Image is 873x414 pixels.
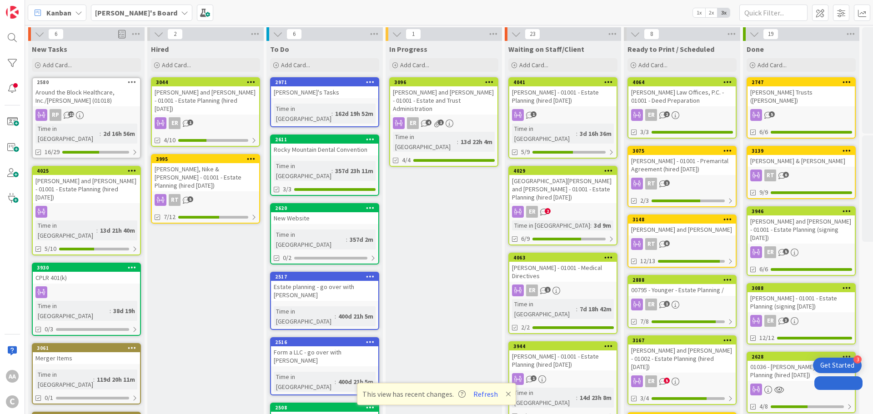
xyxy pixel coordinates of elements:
[271,78,378,86] div: 2971
[628,215,736,235] div: 3148[PERSON_NAME] and [PERSON_NAME]
[628,215,736,224] div: 3148
[333,166,376,176] div: 357d 23h 11m
[33,264,140,284] div: 3930CPLR 401(k)
[6,6,19,19] img: Visit kanbanzone.com
[152,155,259,191] div: 3995[PERSON_NAME], Nike & [PERSON_NAME] - 01001 - Estate Planning (hired [DATE])
[271,404,378,412] div: 2508
[627,214,737,268] a: 3148[PERSON_NAME] and [PERSON_NAME]RT12/13
[271,135,378,155] div: 2611Rocky Mountain Dental Convention
[645,299,657,310] div: ER
[33,264,140,272] div: 3930
[271,135,378,144] div: 2611
[664,301,670,307] span: 1
[627,45,714,54] span: Ready to Print / Scheduled
[748,292,855,312] div: [PERSON_NAME] - 01001 - Estate Planning (signing [DATE])
[509,78,617,86] div: 4041
[362,389,466,399] span: This view has recent changes.
[270,45,289,54] span: To Do
[632,277,736,283] div: 2888
[33,78,140,106] div: 2580Around the Block Healthcare, Inc./[PERSON_NAME] (01018)
[628,155,736,175] div: [PERSON_NAME] - 01001 - Premarital Agreement (hired [DATE])
[645,375,657,387] div: ER
[521,323,530,332] span: 2/2
[152,78,259,86] div: 3044
[638,61,667,69] span: Add Card...
[162,61,191,69] span: Add Card...
[783,249,789,254] span: 5
[457,137,458,147] span: :
[627,275,737,328] a: 288800795 - Younger - Estate Planning /ER7/8
[37,168,140,174] div: 4025
[748,246,855,258] div: ER
[68,111,74,117] span: 21
[748,147,855,155] div: 3139
[33,78,140,86] div: 2580
[705,8,717,17] span: 2x
[526,206,538,218] div: ER
[509,206,617,218] div: ER
[271,78,378,98] div: 2971[PERSON_NAME]'s Tasks
[167,29,183,40] span: 2
[187,196,193,202] span: 5
[512,388,576,408] div: Time in [GEOGRAPHIC_DATA]
[32,343,141,404] a: 3061Merger ItemsTime in [GEOGRAPHIC_DATA]:119d 20h 11m0/1
[33,272,140,284] div: CPLR 401(k)
[270,77,379,127] a: 2971[PERSON_NAME]'s TasksTime in [GEOGRAPHIC_DATA]:162d 19h 52m
[748,170,855,181] div: RT
[32,263,141,336] a: 3930CPLR 401(k)Time in [GEOGRAPHIC_DATA]:38d 19h0/3
[438,120,444,125] span: 1
[45,393,53,403] span: 0/1
[512,124,576,144] div: Time in [GEOGRAPHIC_DATA]
[640,196,649,205] span: 2/3
[406,29,421,40] span: 1
[271,338,378,346] div: 2516
[576,129,577,139] span: :
[752,208,855,214] div: 3946
[759,402,768,411] span: 4/8
[32,77,141,159] a: 2580Around the Block Healthcare, Inc./[PERSON_NAME] (01018)RPTime in [GEOGRAPHIC_DATA]:2d 16h 56m...
[152,194,259,206] div: RT
[592,220,613,230] div: 3d 9m
[48,29,64,40] span: 6
[271,86,378,98] div: [PERSON_NAME]'s Tasks
[525,29,540,40] span: 23
[151,45,169,54] span: Hired
[512,220,590,230] div: Time in [GEOGRAPHIC_DATA]
[764,315,776,327] div: ER
[513,79,617,85] div: 4041
[33,86,140,106] div: Around the Block Healthcare, Inc./[PERSON_NAME] (01018)
[747,283,856,344] a: 3088[PERSON_NAME] - 01001 - Estate Planning (signing [DATE])ER12/12
[271,273,378,281] div: 2517
[151,77,260,147] a: 3044[PERSON_NAME] and [PERSON_NAME] - 01001 - Estate Planning (hired [DATE])ER4/10
[93,374,95,384] span: :
[275,205,378,211] div: 2620
[274,104,331,124] div: Time in [GEOGRAPHIC_DATA]
[283,253,291,263] span: 0/2
[35,369,93,389] div: Time in [GEOGRAPHIC_DATA]
[531,375,537,381] span: 1
[275,136,378,143] div: 2611
[627,146,737,207] a: 3075[PERSON_NAME] - 01001 - Premarital Agreement (hired [DATE])RT2/3
[747,352,856,413] a: 262801036 - [PERSON_NAME] - Estate Planning (hired [DATE])4/8
[640,394,649,403] span: 3/4
[95,8,177,17] b: [PERSON_NAME]'s Board
[33,109,140,121] div: RP
[759,264,768,274] span: 6/6
[748,207,855,244] div: 3946[PERSON_NAME] and [PERSON_NAME] - 01001 - Estate Planning (signing [DATE])
[508,166,617,245] a: 4029[GEOGRAPHIC_DATA][PERSON_NAME] and [PERSON_NAME] - 01001 - Estate Planning (hired [DATE])ERTi...
[632,337,736,344] div: 3167
[335,377,336,387] span: :
[35,124,100,144] div: Time in [GEOGRAPHIC_DATA]
[628,109,736,121] div: ER
[32,45,67,54] span: New Tasks
[152,163,259,191] div: [PERSON_NAME], Nike & [PERSON_NAME] - 01001 - Estate Planning (hired [DATE])
[271,144,378,155] div: Rocky Mountain Dental Convention
[628,238,736,250] div: RT
[347,234,376,244] div: 357d 2m
[769,111,775,117] span: 5
[470,388,501,400] button: Refresh
[274,306,335,326] div: Time in [GEOGRAPHIC_DATA]
[271,281,378,301] div: Estate planning - go over with [PERSON_NAME]
[748,284,855,292] div: 3088
[628,344,736,373] div: [PERSON_NAME] and [PERSON_NAME] - 01002 - Estate Planning (hired [DATE])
